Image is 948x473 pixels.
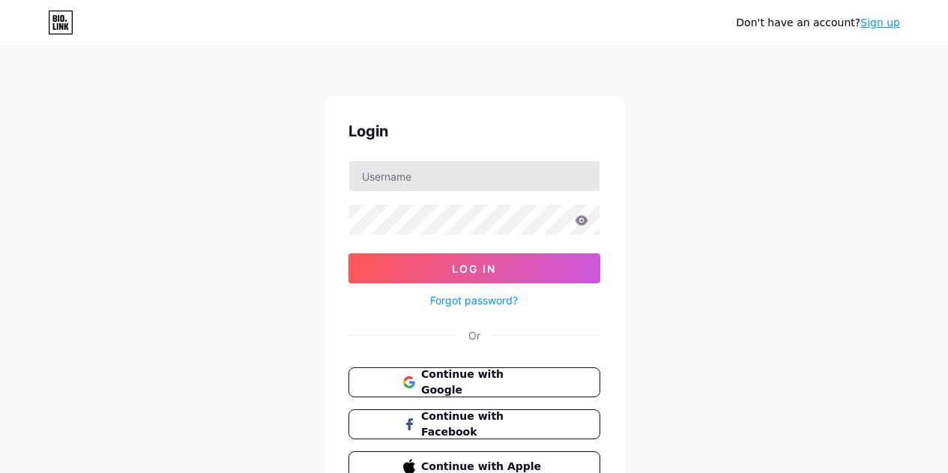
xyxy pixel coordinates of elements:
[452,262,496,275] span: Log In
[349,161,600,191] input: Username
[348,367,600,397] button: Continue with Google
[421,367,545,398] span: Continue with Google
[421,409,545,440] span: Continue with Facebook
[430,292,518,308] a: Forgot password?
[860,16,900,28] a: Sign up
[348,253,600,283] button: Log In
[468,328,480,343] div: Or
[348,120,600,142] div: Login
[736,15,900,31] div: Don't have an account?
[348,409,600,439] button: Continue with Facebook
